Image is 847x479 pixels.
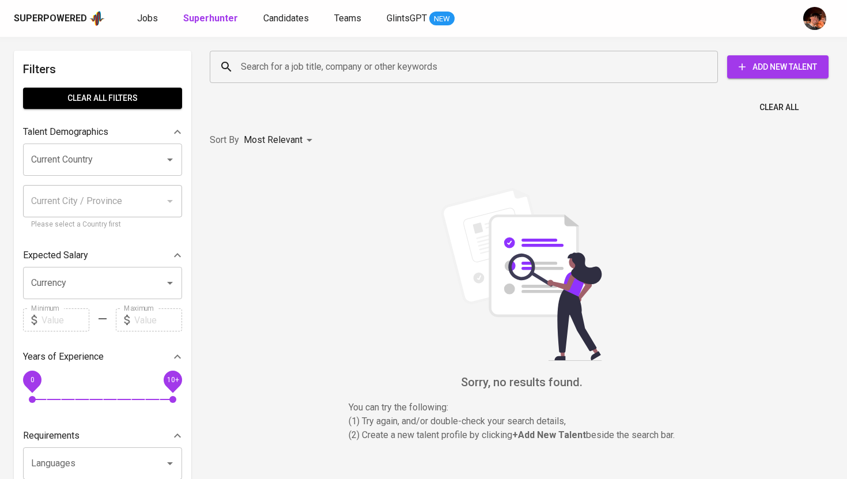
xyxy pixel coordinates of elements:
[210,373,833,391] h6: Sorry, no results found.
[435,188,608,361] img: file_searching.svg
[210,133,239,147] p: Sort By
[23,248,88,262] p: Expected Salary
[755,97,803,118] button: Clear All
[759,100,799,115] span: Clear All
[31,219,174,231] p: Please select a Country first
[23,125,108,139] p: Talent Demographics
[512,429,586,440] b: + Add New Talent
[14,10,105,27] a: Superpoweredapp logo
[429,13,455,25] span: NEW
[167,376,179,384] span: 10+
[263,13,309,24] span: Candidates
[23,429,80,443] p: Requirements
[23,244,182,267] div: Expected Salary
[134,308,182,331] input: Value
[244,130,316,151] div: Most Relevant
[41,308,89,331] input: Value
[14,12,87,25] div: Superpowered
[23,60,182,78] h6: Filters
[387,12,455,26] a: GlintsGPT NEW
[349,428,694,442] p: (2) Create a new talent profile by clicking beside the search bar.
[89,10,105,27] img: app logo
[162,152,178,168] button: Open
[23,120,182,144] div: Talent Demographics
[387,13,427,24] span: GlintsGPT
[162,455,178,472] button: Open
[349,401,694,414] p: You can try the following :
[803,7,826,30] img: diemas@glints.com
[334,13,361,24] span: Teams
[736,60,819,74] span: Add New Talent
[263,12,311,26] a: Candidates
[137,13,158,24] span: Jobs
[244,133,302,147] p: Most Relevant
[162,275,178,291] button: Open
[727,55,829,78] button: Add New Talent
[30,376,34,384] span: 0
[23,350,104,364] p: Years of Experience
[23,88,182,109] button: Clear All filters
[23,345,182,368] div: Years of Experience
[32,91,173,105] span: Clear All filters
[183,12,240,26] a: Superhunter
[183,13,238,24] b: Superhunter
[349,414,694,428] p: (1) Try again, and/or double-check your search details,
[23,424,182,447] div: Requirements
[137,12,160,26] a: Jobs
[334,12,364,26] a: Teams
